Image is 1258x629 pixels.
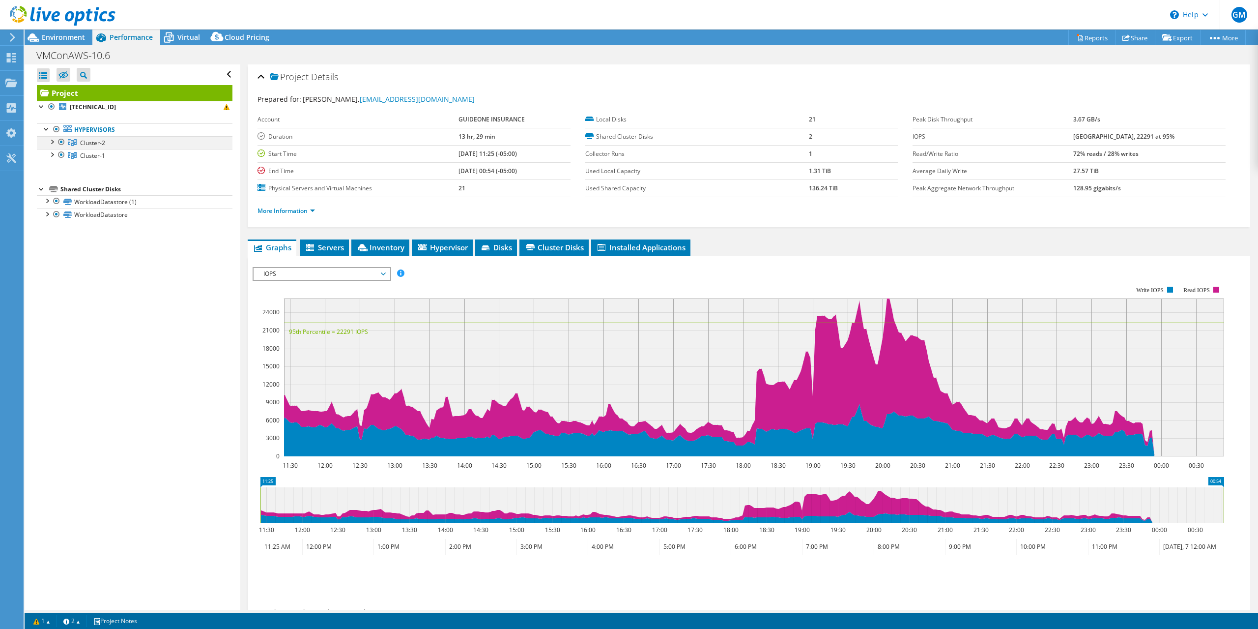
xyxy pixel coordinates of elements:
label: Start Time [257,149,458,159]
text: 17:30 [687,526,703,534]
b: [TECHNICAL_ID] [70,103,116,111]
text: 19:30 [830,526,846,534]
text: 11:30 [259,526,274,534]
span: Project [270,72,309,82]
span: Cloud Pricing [225,32,269,42]
text: 17:30 [701,461,716,470]
a: Cluster-2 [37,136,232,149]
span: Virtual [177,32,200,42]
text: 24000 [262,308,280,316]
label: Account [257,115,458,124]
label: Local Disks [585,115,809,124]
text: 20:30 [910,461,925,470]
a: Project Notes [86,615,144,627]
span: Details [311,71,338,83]
a: [TECHNICAL_ID] [37,101,232,114]
b: 13 hr, 29 min [458,132,495,141]
text: 23:00 [1084,461,1099,470]
a: More Information [257,207,315,215]
text: 23:30 [1116,526,1131,534]
label: Read/Write Ratio [913,149,1073,159]
span: Cluster-1 [80,151,105,160]
label: Used Shared Capacity [585,183,809,193]
text: 16:00 [580,526,596,534]
text: 21:30 [973,526,989,534]
text: 11:30 [283,461,298,470]
a: Share [1115,30,1155,45]
b: 1.31 TiB [809,167,831,175]
text: 14:00 [457,461,472,470]
text: 19:00 [805,461,821,470]
text: Write IOPS [1136,287,1164,294]
text: 00:30 [1188,526,1203,534]
text: 00:00 [1152,526,1167,534]
text: 17:00 [652,526,667,534]
span: Environment [42,32,85,42]
text: 21:00 [938,526,953,534]
span: Graphs [253,242,291,252]
b: 21 [809,115,816,123]
text: 16:00 [596,461,611,470]
text: 22:30 [1049,461,1064,470]
text: 13:00 [366,526,381,534]
h1: VMConAWS-10.6 [32,50,125,61]
span: Disks [480,242,512,252]
text: 15:00 [509,526,524,534]
b: 1 [809,150,812,158]
text: 15:30 [561,461,576,470]
text: 00:00 [1154,461,1169,470]
text: 13:30 [402,526,417,534]
text: 12:30 [352,461,368,470]
text: 23:00 [1081,526,1096,534]
text: 12000 [262,380,280,389]
b: [DATE] 11:25 (-05:00) [458,150,517,158]
text: 14:30 [491,461,507,470]
b: 136.24 TiB [809,184,838,192]
text: 6000 [266,416,280,424]
text: 21:00 [945,461,960,470]
text: 21000 [262,326,280,334]
text: 13:00 [387,461,402,470]
label: Average Daily Write [913,166,1073,176]
span: Performance [110,32,153,42]
a: WorkloadDatastore [37,209,232,221]
b: [GEOGRAPHIC_DATA], 22291 at 95% [1073,132,1174,141]
text: 9000 [266,398,280,406]
b: 27.57 TiB [1073,167,1099,175]
span: Servers [305,242,344,252]
text: 20:00 [866,526,882,534]
span: Inventory [356,242,404,252]
text: 22:00 [1015,461,1030,470]
span: [PERSON_NAME], [303,94,475,104]
span: Cluster Disks [524,242,584,252]
text: 18000 [262,344,280,353]
a: Export [1155,30,1201,45]
text: 22:30 [1045,526,1060,534]
text: 18:30 [759,526,774,534]
text: 17:00 [666,461,681,470]
a: Reports [1068,30,1115,45]
div: Shared Cluster Disks [60,183,232,195]
label: Duration [257,132,458,142]
a: Cluster-1 [37,149,232,162]
b: 128.95 gigabits/s [1073,184,1121,192]
label: Physical Servers and Virtual Machines [257,183,458,193]
text: 13:30 [422,461,437,470]
a: 2 [57,615,87,627]
b: GUIDEONE INSURANCE [458,115,525,123]
svg: \n [1170,10,1179,19]
label: Peak Disk Throughput [913,115,1073,124]
text: 3000 [266,434,280,442]
b: 21 [458,184,465,192]
text: 19:30 [840,461,856,470]
a: Project [37,85,232,101]
text: 00:30 [1189,461,1204,470]
b: 72% reads / 28% writes [1073,150,1139,158]
span: IOPS [258,268,385,280]
span: GM [1231,7,1247,23]
text: 21:30 [980,461,995,470]
a: 1 [27,615,57,627]
text: 19:00 [795,526,810,534]
b: 3.67 GB/s [1073,115,1100,123]
label: Shared Cluster Disks [585,132,809,142]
